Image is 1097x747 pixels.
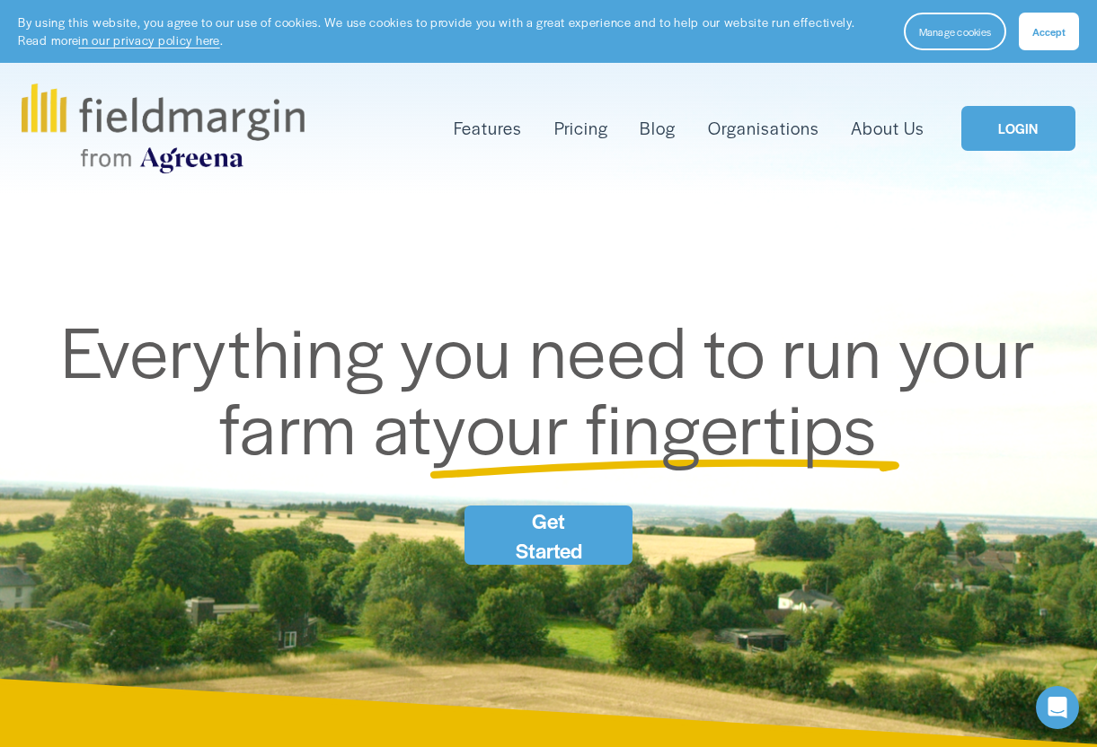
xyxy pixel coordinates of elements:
span: your fingertips [432,375,878,475]
span: Manage cookies [919,24,991,39]
span: Everything you need to run your farm at [61,299,1052,475]
button: Accept [1019,13,1079,50]
p: By using this website, you agree to our use of cookies. We use cookies to provide you with a grea... [18,13,886,48]
a: About Us [851,114,924,143]
img: fieldmargin.com [22,83,304,173]
div: Open Intercom Messenger [1036,686,1079,729]
a: LOGIN [961,106,1075,152]
span: Features [454,116,522,141]
a: Pricing [554,114,608,143]
a: in our privacy policy here [78,31,219,48]
span: Accept [1032,24,1066,39]
a: Blog [640,114,676,143]
a: folder dropdown [454,114,522,143]
a: Organisations [708,114,819,143]
button: Manage cookies [904,13,1006,50]
a: Get Started [464,505,632,565]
